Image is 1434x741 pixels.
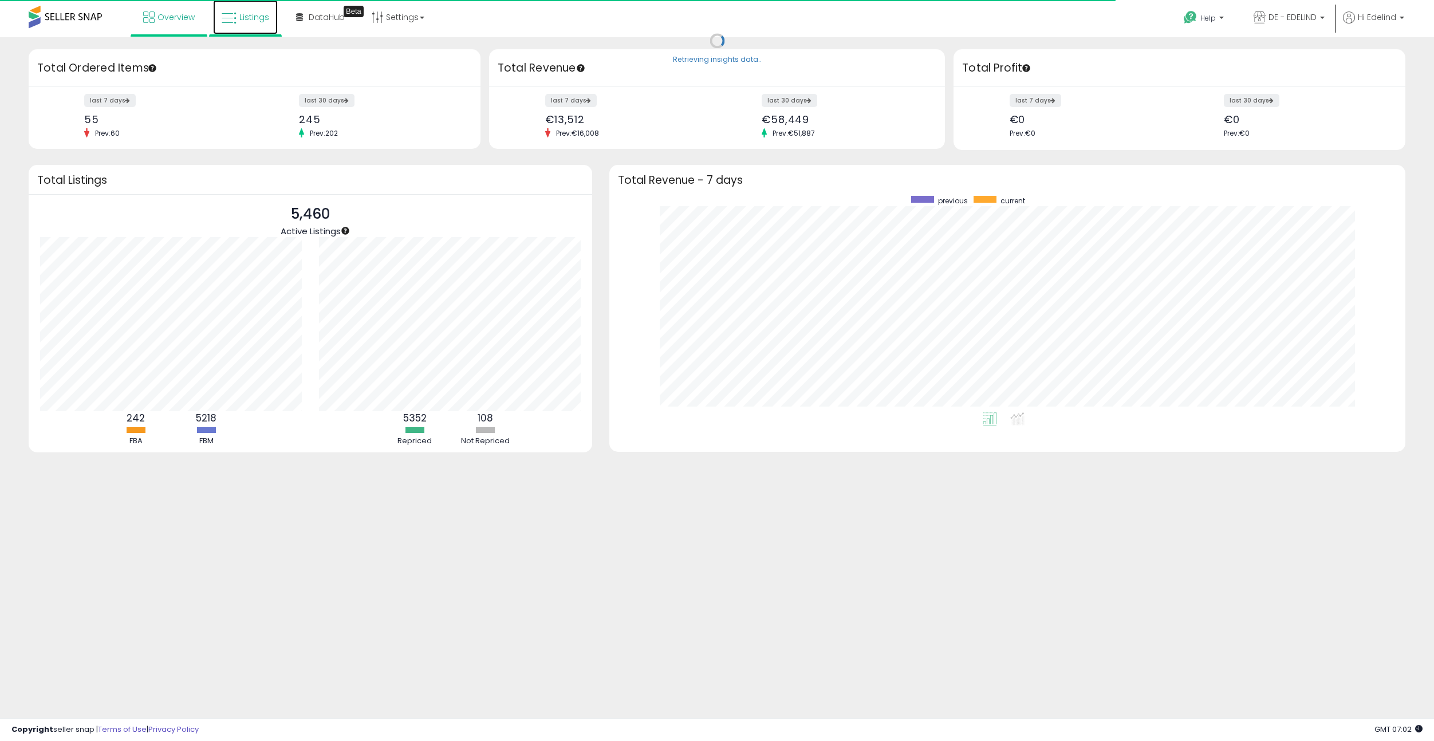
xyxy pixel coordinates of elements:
[344,6,364,17] div: Tooltip anchor
[172,436,241,447] div: FBM
[1224,94,1279,107] label: last 30 days
[127,411,145,425] b: 242
[762,94,817,107] label: last 30 days
[1358,11,1396,23] span: Hi Edelind
[157,11,195,23] span: Overview
[938,196,968,206] span: previous
[299,94,354,107] label: last 30 days
[550,128,605,138] span: Prev: €16,008
[239,11,269,23] span: Listings
[281,225,341,237] span: Active Listings
[84,113,246,125] div: 55
[498,60,936,76] h3: Total Revenue
[37,176,584,184] h3: Total Listings
[451,436,519,447] div: Not Repriced
[196,411,216,425] b: 5218
[1268,11,1317,23] span: DE - EDELIND
[618,176,1397,184] h3: Total Revenue - 7 days
[304,128,344,138] span: Prev: 202
[37,60,472,76] h3: Total Ordered Items
[1000,196,1025,206] span: current
[299,113,460,125] div: 245
[545,94,597,107] label: last 7 days
[1343,11,1404,37] a: Hi Edelind
[281,203,341,225] p: 5,460
[1183,10,1197,25] i: Get Help
[1010,128,1035,138] span: Prev: €0
[1224,113,1385,125] div: €0
[1224,128,1250,138] span: Prev: €0
[101,436,170,447] div: FBA
[1010,113,1171,125] div: €0
[576,63,586,73] div: Tooltip anchor
[767,128,821,138] span: Prev: €51,887
[1010,94,1061,107] label: last 7 days
[147,63,157,73] div: Tooltip anchor
[762,113,925,125] div: €58,449
[84,94,136,107] label: last 7 days
[478,411,493,425] b: 108
[1175,2,1235,37] a: Help
[1200,13,1216,23] span: Help
[380,436,449,447] div: Repriced
[545,113,708,125] div: €13,512
[673,55,762,65] div: Retrieving insights data..
[962,60,1397,76] h3: Total Profit
[403,411,427,425] b: 5352
[89,128,125,138] span: Prev: 60
[340,226,350,236] div: Tooltip anchor
[1021,63,1031,73] div: Tooltip anchor
[309,11,345,23] span: DataHub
